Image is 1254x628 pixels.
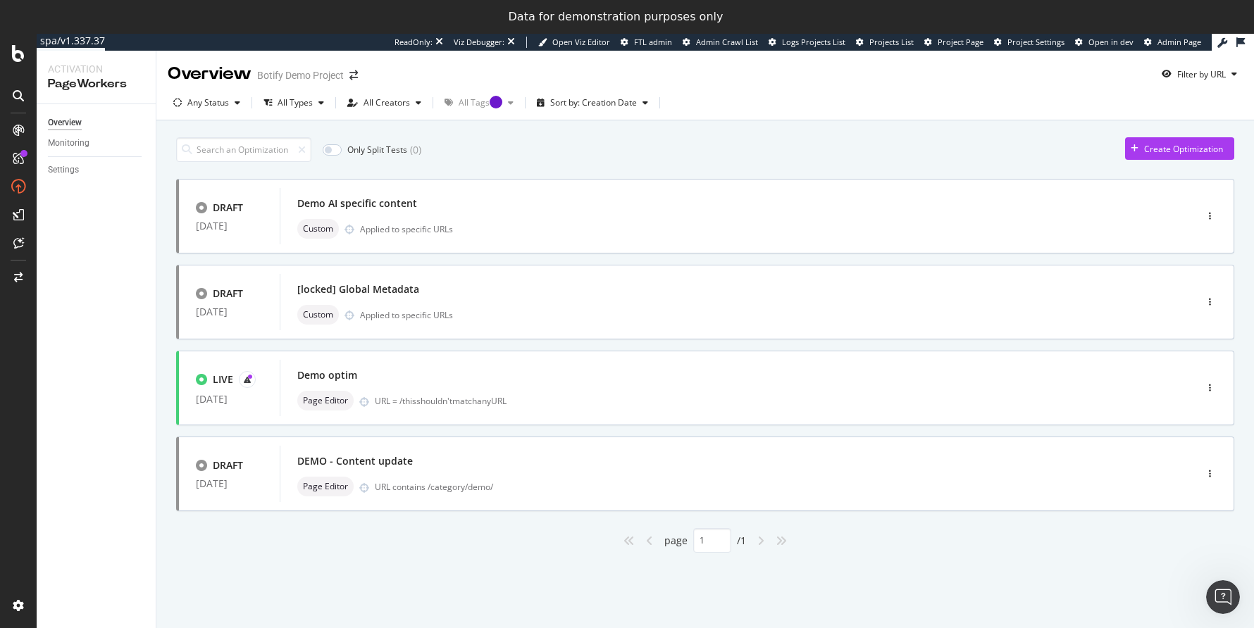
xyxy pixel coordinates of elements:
span: Projects List [869,37,914,47]
div: LIVE [213,372,233,387]
div: Create Optimization [1144,143,1223,155]
div: Settings [48,163,79,177]
a: Settings [48,163,146,177]
div: DEMO - Content update [297,454,413,468]
span: Custom [303,225,333,233]
div: All Tags [459,99,502,107]
span: Page Editor [303,482,348,491]
div: All Creators [364,99,410,107]
div: spa/v1.337.37 [37,34,105,48]
button: Filter by URL [1156,63,1243,85]
div: DRAFT [213,201,243,215]
a: Project Settings [994,37,1064,48]
button: All Types [258,92,330,114]
div: [locked] Global Metadata [297,282,419,296]
a: Logs Projects List [769,37,845,48]
div: URL = /thisshouldn'tmatchanyURL [375,395,1136,407]
a: Open in dev [1075,37,1134,48]
div: neutral label [297,219,339,239]
div: neutral label [297,477,354,496]
button: Create Optimization [1125,137,1234,160]
span: Page Editor [303,396,348,405]
div: All Types [278,99,313,107]
span: Custom [303,310,333,319]
div: [DATE] [196,220,263,232]
span: Admin Crawl List [696,37,758,47]
div: DRAFT [213,458,243,472]
div: DRAFT [213,287,243,301]
div: Sort by: Creation Date [550,99,637,107]
div: arrow-right-arrow-left [349,70,358,80]
div: neutral label [297,391,354,410]
div: angle-left [640,529,659,552]
div: Viz Debugger: [454,37,504,48]
div: Botify Demo Project [257,68,344,82]
a: FTL admin [621,37,672,48]
div: Data for demonstration purposes only [509,10,724,24]
div: URL contains /category/demo/ [375,481,1136,493]
div: angle-right [752,529,770,552]
a: Project Page [924,37,983,48]
div: angles-right [770,529,793,552]
span: Admin Page [1157,37,1201,47]
div: neutral label [297,305,339,325]
a: Overview [48,115,146,130]
a: Open Viz Editor [538,37,610,48]
span: Project Settings [1007,37,1064,47]
a: spa/v1.337.37 [37,34,105,51]
div: [DATE] [196,306,263,318]
span: Open in dev [1088,37,1134,47]
div: Monitoring [48,136,89,151]
a: Admin Crawl List [683,37,758,48]
div: page / 1 [664,528,746,553]
span: Logs Projects List [782,37,845,47]
div: Applied to specific URLs [360,223,453,235]
div: Activation [48,62,144,76]
div: ( 0 ) [410,143,421,157]
button: Sort by: Creation Date [531,92,654,114]
button: Any Status [168,92,246,114]
div: PageWorkers [48,76,144,92]
div: Only Split Tests [347,144,407,156]
div: Overview [168,62,252,86]
div: Any Status [187,99,229,107]
div: [DATE] [196,394,263,405]
input: Search an Optimization [176,137,311,162]
div: Overview [48,115,82,130]
div: Demo optim [297,368,357,382]
div: ReadOnly: [395,37,433,48]
span: Project Page [938,37,983,47]
button: All TagsTooltip anchor [439,92,519,114]
div: angles-left [618,529,640,552]
div: Applied to specific URLs [360,309,453,321]
span: FTL admin [634,37,672,47]
button: All Creators [342,92,427,114]
a: Admin Page [1144,37,1201,48]
div: Demo AI specific content [297,196,417,211]
div: [DATE] [196,478,263,489]
div: Tooltip anchor [490,96,502,108]
span: Open Viz Editor [552,37,610,47]
div: Filter by URL [1177,68,1226,80]
iframe: Intercom live chat [1206,580,1240,614]
a: Projects List [856,37,914,48]
a: Monitoring [48,136,146,151]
